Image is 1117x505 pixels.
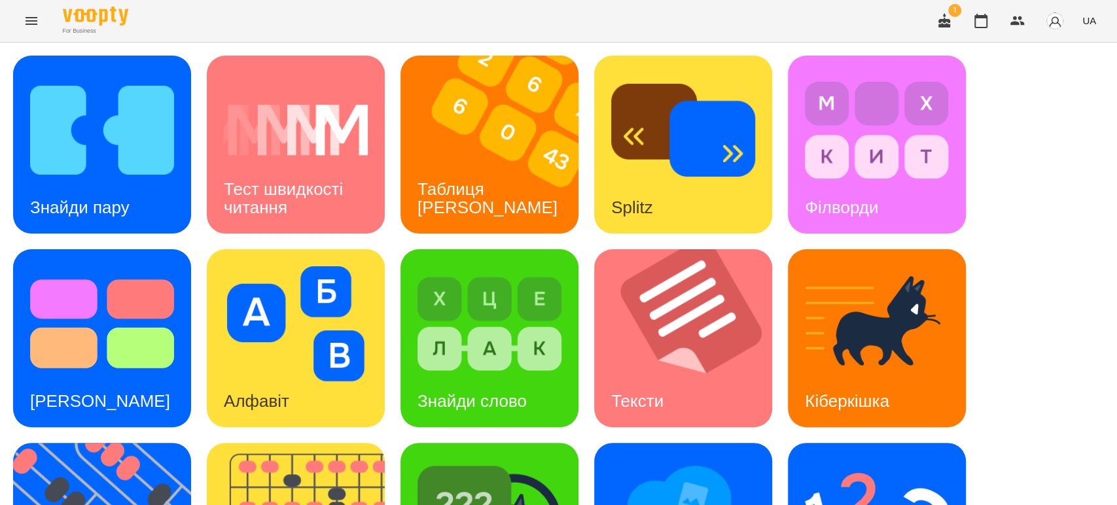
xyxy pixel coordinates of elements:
[805,266,949,381] img: Кіберкішка
[1077,9,1101,33] button: UA
[400,249,578,427] a: Знайди словоЗнайди слово
[30,266,174,381] img: Тест Струпа
[594,249,772,427] a: ТекстиТексти
[63,27,128,35] span: For Business
[400,56,595,234] img: Таблиця Шульте
[788,249,966,427] a: КіберкішкаКіберкішка
[594,249,789,427] img: Тексти
[1082,14,1096,27] span: UA
[207,249,385,427] a: АлфавітАлфавіт
[417,391,527,411] h3: Знайди слово
[207,56,385,234] a: Тест швидкості читанняТест швидкості читання
[788,56,966,234] a: ФілвордиФілворди
[63,7,128,26] img: Voopty Logo
[948,4,961,17] span: 1
[400,56,578,234] a: Таблиця ШультеТаблиця [PERSON_NAME]
[611,391,664,411] h3: Тексти
[224,179,347,217] h3: Тест швидкості читання
[224,73,368,188] img: Тест швидкості читання
[13,249,191,427] a: Тест Струпа[PERSON_NAME]
[224,266,368,381] img: Алфавіт
[30,391,170,411] h3: [PERSON_NAME]
[1046,12,1064,30] img: avatar_s.png
[16,5,47,37] button: Menu
[30,198,130,217] h3: Знайди пару
[594,56,772,234] a: SplitzSplitz
[224,391,289,411] h3: Алфавіт
[805,73,949,188] img: Філворди
[611,198,653,217] h3: Splitz
[805,198,878,217] h3: Філворди
[30,73,174,188] img: Знайди пару
[13,56,191,234] a: Знайди паруЗнайди пару
[417,266,561,381] img: Знайди слово
[805,391,889,411] h3: Кіберкішка
[611,73,755,188] img: Splitz
[417,179,558,217] h3: Таблиця [PERSON_NAME]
